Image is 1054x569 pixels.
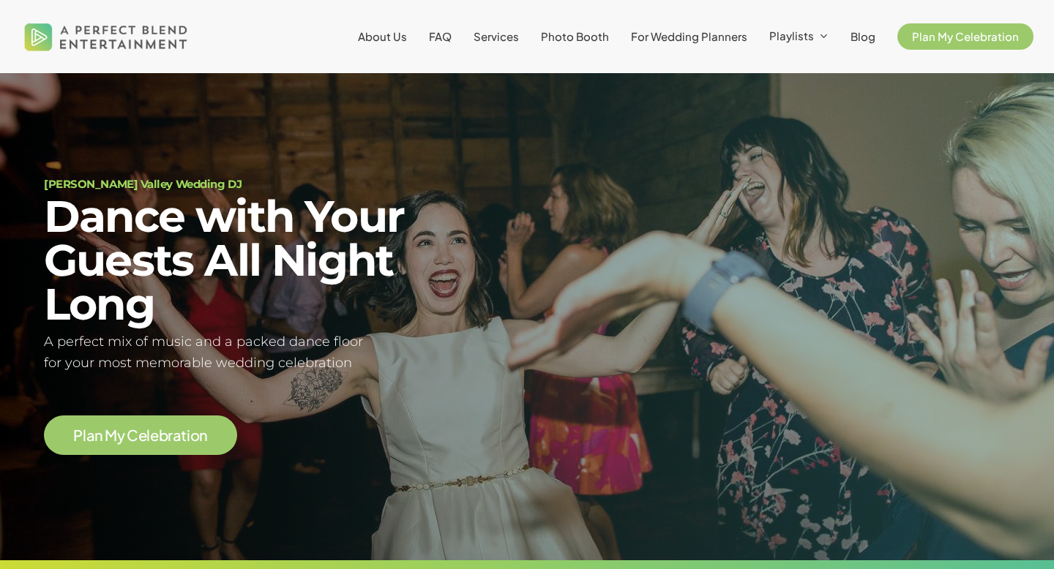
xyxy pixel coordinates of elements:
[851,29,875,43] span: Blog
[358,29,407,43] span: About Us
[541,31,609,42] a: Photo Booth
[159,428,168,442] span: b
[358,31,407,42] a: About Us
[168,428,173,442] span: r
[769,30,829,43] a: Playlists
[474,29,519,43] span: Services
[429,29,452,43] span: FAQ
[20,10,192,63] img: A Perfect Blend Entertainment
[117,428,125,442] span: y
[105,428,117,442] span: M
[44,331,509,374] h5: A perfect mix of music and a packed dance floor for your most memorable wedding celebration
[631,31,747,42] a: For Wedding Planners
[127,428,138,442] span: C
[173,428,182,442] span: a
[44,195,509,326] h2: Dance with Your Guests All Night Long
[86,428,95,442] span: a
[73,428,83,442] span: P
[851,31,875,42] a: Blog
[94,428,103,442] span: n
[73,427,208,443] a: Plan My Celebration
[631,29,747,43] span: For Wedding Planners
[541,29,609,43] span: Photo Booth
[912,29,1019,43] span: Plan My Celebration
[138,428,147,442] span: e
[897,31,1034,42] a: Plan My Celebration
[199,428,208,442] span: n
[190,428,200,442] span: o
[429,31,452,42] a: FAQ
[769,29,814,42] span: Playlists
[474,31,519,42] a: Services
[146,428,150,442] span: l
[83,428,86,442] span: l
[150,428,159,442] span: e
[187,428,190,442] span: i
[181,428,187,442] span: t
[44,178,509,189] h1: [PERSON_NAME] Valley Wedding DJ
